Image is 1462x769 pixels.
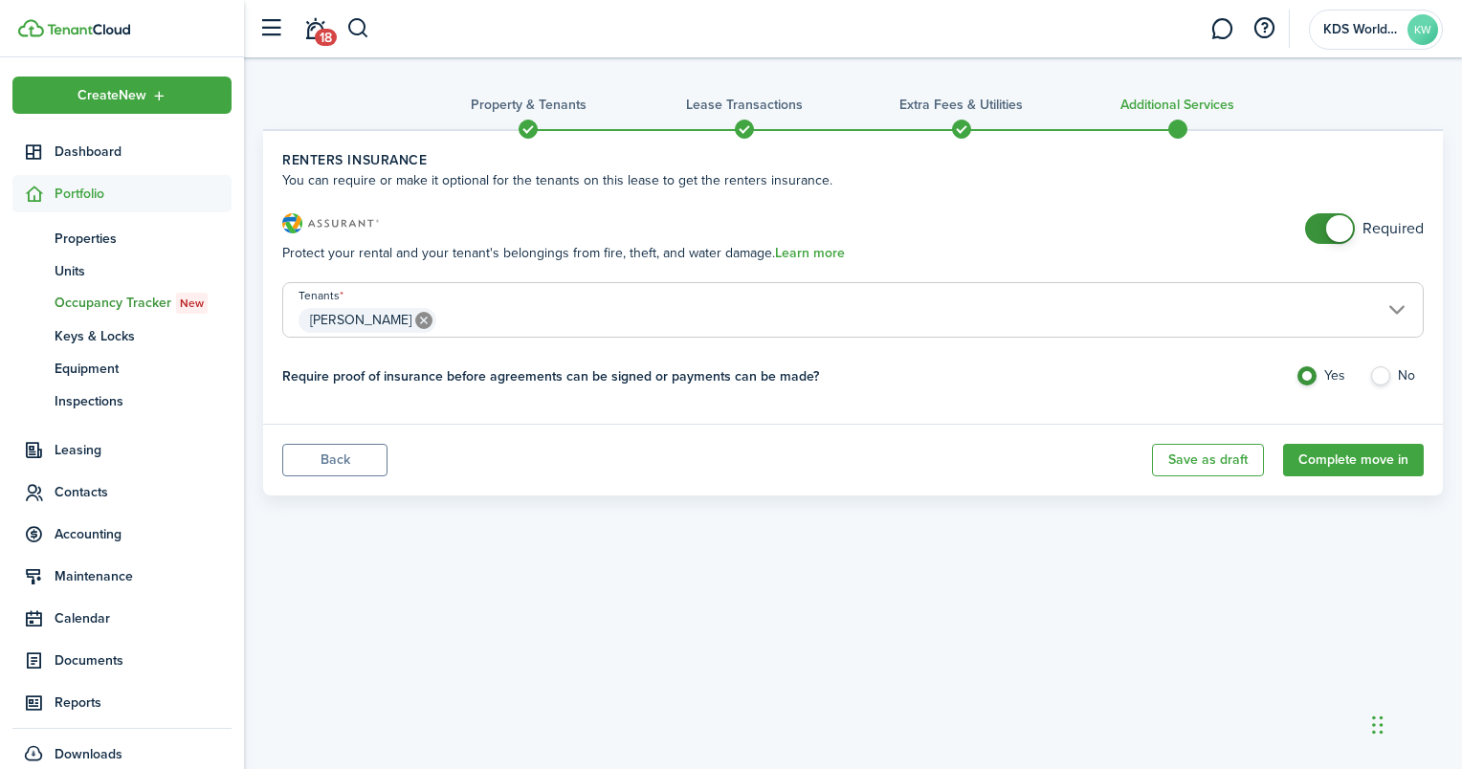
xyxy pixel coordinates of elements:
[55,482,232,502] span: Contacts
[1283,444,1424,476] button: Continue
[1369,366,1424,395] label: No
[12,352,232,384] a: Equipment
[1152,444,1264,476] button: Save as draft
[55,650,232,670] span: Documents
[1372,696,1384,754] div: Drag
[253,11,289,47] button: Open sidebar
[282,366,819,405] h4: Require proof of insurance before agreements can be signed or payments can be made?
[180,295,204,312] span: New
[899,95,1023,115] h3: Extra fees & Utilities
[1407,14,1438,45] avatar-text: KW
[12,684,232,721] a: Reports
[12,77,232,114] button: Open menu
[1204,5,1240,54] a: Messaging
[55,261,232,281] span: Units
[18,19,44,37] img: TenantCloud
[55,229,232,249] span: Properties
[282,170,1424,190] wizard-step-header-description: You can require or make it optional for the tenants on this lease to get the renters insurance.
[12,133,232,170] a: Dashboard
[55,359,232,379] span: Equipment
[55,608,232,628] span: Calendar
[55,692,232,713] span: Reports
[78,89,146,102] span: Create New
[55,744,122,764] span: Downloads
[12,222,232,254] a: Properties
[1120,95,1234,115] h3: Additional Services
[55,142,232,162] span: Dashboard
[282,213,379,233] img: Renters Insurance
[55,184,232,204] span: Portfolio
[315,29,337,46] span: 18
[775,246,845,261] a: Learn more
[12,384,232,417] a: Inspections
[55,326,232,346] span: Keys & Locks
[55,524,232,544] span: Accounting
[1323,23,1400,36] span: KDS Worldwide LLC
[1366,677,1462,769] iframe: Chat Widget
[297,5,333,54] a: Notifications
[471,95,587,115] h3: Property & Tenants
[282,150,1424,170] wizard-step-header-title: Renters Insurance
[310,310,411,330] span: [PERSON_NAME]
[47,24,130,35] img: TenantCloud
[282,243,1305,263] p: Protect your rental and your tenant's belongings from fire, theft, and water damage.
[55,391,232,411] span: Inspections
[282,444,388,476] button: Back
[55,566,232,586] span: Maintenance
[1296,366,1350,395] label: Yes
[55,440,232,460] span: Leasing
[346,12,370,45] button: Search
[686,95,803,115] h3: Lease Transactions
[12,254,232,287] a: Units
[12,287,232,319] a: Occupancy TrackerNew
[12,319,232,352] a: Keys & Locks
[1248,12,1280,45] button: Open resource center
[55,293,232,314] span: Occupancy Tracker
